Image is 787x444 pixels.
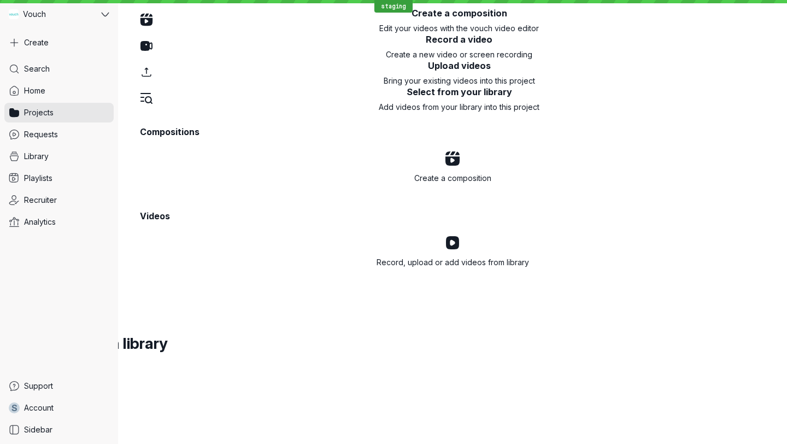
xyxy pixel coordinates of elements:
[153,8,765,19] h3: Create a composition
[4,33,114,52] button: Create
[153,75,765,86] p: Bring your existing videos into this project
[153,23,765,34] p: Edit your videos with the vouch video editor
[140,8,765,34] button: Create a compositionEdit your videos with the vouch video editor
[24,173,52,184] span: Playlists
[153,86,765,97] h3: Select from your library
[24,107,54,118] span: Projects
[4,147,114,166] a: Library
[24,85,45,96] span: Home
[4,125,114,144] a: Requests
[23,9,46,20] span: Vouch
[140,34,765,60] button: Record a videoCreate a new video or screen recording
[140,60,765,86] button: Upload videosBring your existing videos into this project
[4,376,114,396] a: Support
[24,63,50,74] span: Search
[24,151,49,162] span: Library
[24,402,54,413] span: Account
[153,49,765,60] p: Create a new video or screen recording
[4,168,114,188] a: Playlists
[140,210,765,222] h3: Videos
[153,102,765,113] p: Add videos from your library into this project
[9,9,19,19] img: Vouch avatar
[153,235,752,268] div: Record, upload or add videos from library
[24,381,53,392] span: Support
[140,86,765,113] button: Select from your libraryAdd videos from your library into this project
[153,60,765,71] h3: Upload videos
[4,4,114,24] button: Vouch avatarVouch
[24,129,58,140] span: Requests
[140,126,765,138] h3: Compositions
[4,190,114,210] a: Recruiter
[4,81,114,101] a: Home
[4,420,114,440] a: Sidebar
[24,424,52,435] span: Sidebar
[4,59,114,79] a: Search
[4,4,99,24] div: Vouch
[4,103,114,122] a: Projects
[24,195,57,206] span: Recruiter
[4,212,114,232] a: Analytics
[4,398,114,418] a: SAccount
[153,151,752,184] div: Create a composition
[24,37,49,48] span: Create
[24,217,56,227] span: Analytics
[153,34,765,45] h3: Record a video
[11,402,17,413] span: S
